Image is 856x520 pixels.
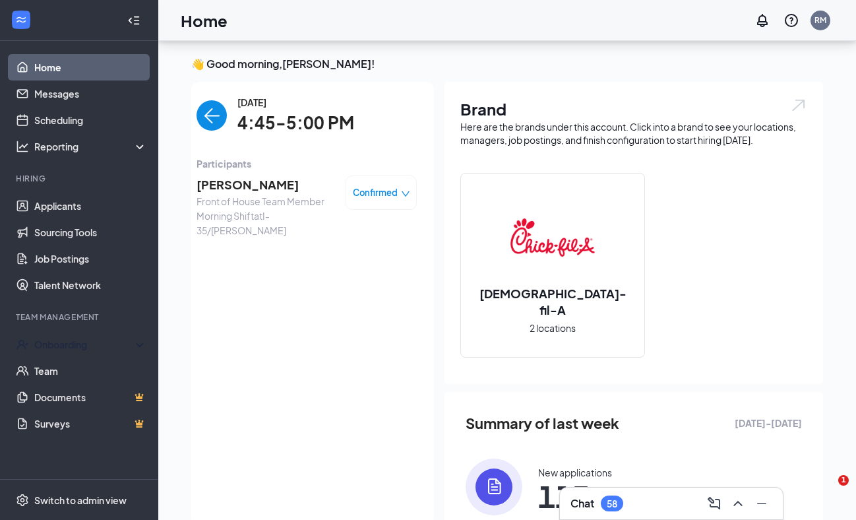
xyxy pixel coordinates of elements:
[811,475,843,507] iframe: Intercom live chat
[510,195,595,280] img: Chick-fil-A
[466,412,619,435] span: Summary of last week
[237,95,354,110] span: [DATE]
[735,416,802,430] span: [DATE] - [DATE]
[706,496,722,511] svg: ComposeMessage
[754,496,770,511] svg: Minimize
[34,338,136,351] div: Onboarding
[727,493,749,514] button: ChevronUp
[401,189,410,199] span: down
[751,493,772,514] button: Minimize
[34,494,127,507] div: Switch to admin view
[197,176,335,194] span: [PERSON_NAME]
[754,13,770,28] svg: Notifications
[16,494,29,507] svg: Settings
[538,466,612,479] div: New applications
[814,15,826,26] div: RM
[730,496,746,511] svg: ChevronUp
[538,484,612,508] span: 113
[790,98,807,113] img: open.6027fd2a22e1237b5b06.svg
[15,13,28,26] svg: WorkstreamLogo
[127,14,140,27] svg: Collapse
[237,110,354,137] span: 4:45-5:00 PM
[461,285,644,318] h2: [DEMOGRAPHIC_DATA]-fil-A
[704,493,725,514] button: ComposeMessage
[530,321,576,335] span: 2 locations
[34,358,147,384] a: Team
[34,272,147,298] a: Talent Network
[460,120,807,146] div: Here are the brands under this account. Click into a brand to see your locations, managers, job p...
[353,186,398,199] span: Confirmed
[34,384,147,410] a: DocumentsCrown
[197,156,417,171] span: Participants
[34,193,147,219] a: Applicants
[570,496,594,511] h3: Chat
[34,81,147,107] a: Messages
[181,9,228,32] h1: Home
[460,98,807,120] h1: Brand
[34,219,147,245] a: Sourcing Tools
[16,311,144,323] div: Team Management
[16,173,144,184] div: Hiring
[34,140,148,153] div: Reporting
[783,13,799,28] svg: QuestionInfo
[34,54,147,81] a: Home
[34,245,147,272] a: Job Postings
[191,57,823,71] h3: 👋 Good morning, [PERSON_NAME] !
[34,107,147,133] a: Scheduling
[838,475,849,486] span: 1
[197,194,335,238] span: Front of House Team Member Morning Shift at I-35/[PERSON_NAME]
[466,459,522,515] img: icon
[34,410,147,437] a: SurveysCrown
[16,338,29,351] svg: UserCheck
[197,100,227,131] button: back-button
[16,140,29,153] svg: Analysis
[607,498,617,509] div: 58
